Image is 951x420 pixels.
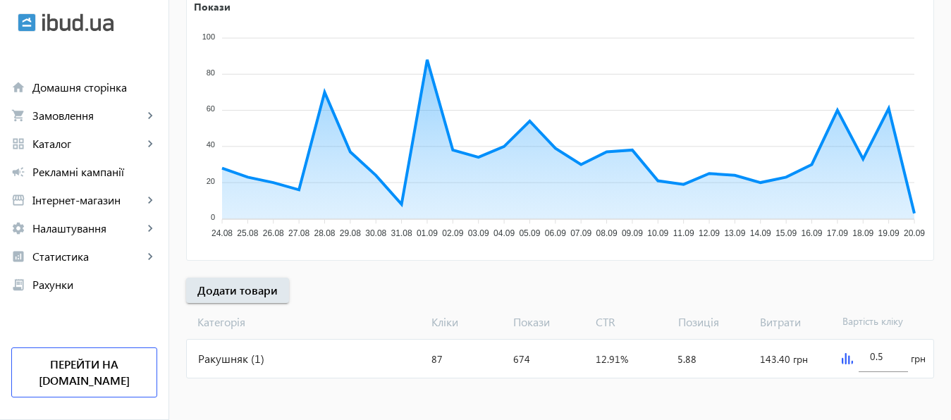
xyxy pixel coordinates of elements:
[596,228,618,238] tspan: 08.09
[263,228,284,238] tspan: 26.08
[431,352,443,366] span: 87
[11,221,25,235] mat-icon: settings
[32,249,143,264] span: Статистика
[143,137,157,151] mat-icon: keyboard_arrow_right
[11,165,25,179] mat-icon: campaign
[211,228,233,238] tspan: 24.08
[802,228,823,238] tspan: 16.09
[32,221,143,235] span: Налаштування
[677,352,697,366] span: 5.88
[647,228,668,238] tspan: 10.09
[493,228,515,238] tspan: 04.09
[42,13,113,32] img: ibud_text.svg
[590,314,673,330] span: CTR
[32,193,143,207] span: Інтернет-магазин
[186,278,289,303] button: Додати товари
[760,352,808,366] span: 143.40 грн
[622,228,643,238] tspan: 09.09
[837,314,919,330] span: Вартість кліку
[143,249,157,264] mat-icon: keyboard_arrow_right
[570,228,591,238] tspan: 07.09
[18,13,36,32] img: ibud.svg
[699,228,720,238] tspan: 12.09
[143,193,157,207] mat-icon: keyboard_arrow_right
[11,109,25,123] mat-icon: shopping_cart
[911,352,926,366] span: грн
[750,228,771,238] tspan: 14.09
[724,228,745,238] tspan: 13.09
[827,228,848,238] tspan: 17.09
[513,352,530,366] span: 674
[187,340,426,378] div: Ракушняк (1)
[32,137,143,151] span: Каталог
[519,228,540,238] tspan: 05.09
[32,109,143,123] span: Замовлення
[11,278,25,292] mat-icon: receipt_long
[143,221,157,235] mat-icon: keyboard_arrow_right
[842,353,853,364] img: graph.svg
[288,228,309,238] tspan: 27.08
[197,283,278,298] span: Додати товари
[508,314,590,330] span: Покази
[904,228,925,238] tspan: 20.09
[596,352,628,366] span: 12.91%
[673,228,694,238] tspan: 11.09
[417,228,438,238] tspan: 01.09
[207,104,215,113] tspan: 60
[852,228,873,238] tspan: 18.09
[11,193,25,207] mat-icon: storefront
[314,228,335,238] tspan: 28.08
[211,213,215,221] tspan: 0
[391,228,412,238] tspan: 31.08
[426,314,508,330] span: Кліки
[11,80,25,94] mat-icon: home
[878,228,900,238] tspan: 19.09
[340,228,361,238] tspan: 29.08
[11,249,25,264] mat-icon: analytics
[32,80,157,94] span: Домашня сторінка
[468,228,489,238] tspan: 03.09
[442,228,463,238] tspan: 02.09
[207,140,215,149] tspan: 40
[186,314,426,330] span: Категорія
[673,314,755,330] span: Позиція
[754,314,837,330] span: Витрати
[237,228,258,238] tspan: 25.08
[207,177,215,185] tspan: 20
[32,278,157,292] span: Рахунки
[207,68,215,77] tspan: 80
[11,347,157,397] a: Перейти на [DOMAIN_NAME]
[32,165,157,179] span: Рекламні кампанії
[775,228,797,238] tspan: 15.09
[143,109,157,123] mat-icon: keyboard_arrow_right
[202,32,215,40] tspan: 100
[365,228,386,238] tspan: 30.08
[545,228,566,238] tspan: 06.09
[11,137,25,151] mat-icon: grid_view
